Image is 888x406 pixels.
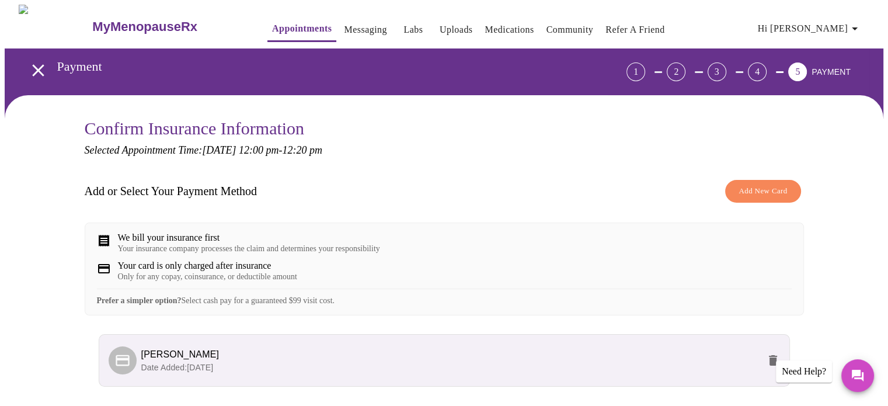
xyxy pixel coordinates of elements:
div: 4 [748,63,767,81]
button: Community [542,18,598,41]
div: 1 [626,63,645,81]
h3: Confirm Insurance Information [85,119,804,138]
button: Messaging [339,18,391,41]
button: Uploads [435,18,478,41]
button: Appointments [267,17,336,42]
a: MyMenopauseRx [91,6,244,47]
span: [PERSON_NAME] [141,349,220,359]
a: Uploads [440,22,473,38]
div: Your insurance company processes the claim and determines your responsibility [118,244,380,254]
h3: Payment [57,59,562,74]
h3: MyMenopauseRx [92,19,197,34]
button: Messages [841,359,874,392]
div: Need Help? [776,360,832,383]
div: We bill your insurance first [118,233,380,243]
button: Labs [395,18,432,41]
button: Hi [PERSON_NAME] [753,17,866,40]
button: open drawer [21,53,55,88]
img: MyMenopauseRx Logo [19,5,91,48]
em: Selected Appointment Time: [DATE] 12:00 pm - 12:20 pm [85,144,322,156]
button: delete [759,346,787,374]
a: Messaging [344,22,386,38]
button: Refer a Friend [601,18,670,41]
span: Date Added: [DATE] [141,363,214,372]
div: Select cash pay for a guaranteed $99 visit cost. [97,289,792,306]
span: PAYMENT [812,67,851,77]
span: Hi [PERSON_NAME] [758,20,862,37]
h3: Add or Select Your Payment Method [85,185,257,198]
button: Add New Card [725,180,800,203]
span: Add New Card [739,185,787,198]
div: 5 [788,63,807,81]
strong: Prefer a simpler option? [97,296,182,305]
a: Refer a Friend [605,22,665,38]
a: Medications [485,22,534,38]
div: Your card is only charged after insurance [118,261,297,271]
a: Labs [403,22,423,38]
div: Only for any copay, coinsurance, or deductible amount [118,272,297,282]
button: Medications [480,18,538,41]
div: 2 [667,63,685,81]
a: Appointments [272,20,332,37]
a: Community [546,22,594,38]
div: 3 [708,63,726,81]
